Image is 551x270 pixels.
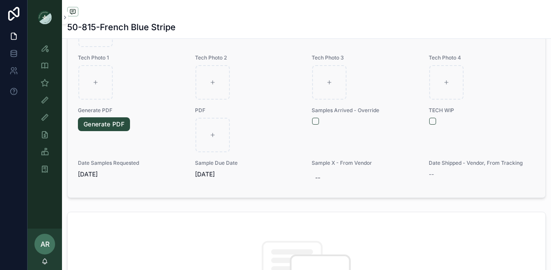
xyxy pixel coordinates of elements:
[28,35,62,188] div: scrollable content
[312,160,418,166] span: Sample X - From Vendor
[312,107,418,114] span: Samples Arrived - Override
[195,160,302,166] span: Sample Due Date
[429,170,434,179] span: --
[78,54,185,61] span: Tech Photo 1
[195,107,302,114] span: PDF
[429,107,536,114] span: TECH WIP
[38,10,52,24] img: App logo
[315,173,320,182] div: --
[429,54,536,61] span: Tech Photo 4
[78,107,185,114] span: Generate PDF
[195,54,302,61] span: Tech Photo 2
[429,160,536,166] span: Date Shipped - Vendor, From Tracking
[195,170,302,179] span: [DATE]
[78,160,185,166] span: Date Samples Requested
[67,21,176,33] h1: 50-815-French Blue Stripe
[78,170,185,179] span: [DATE]
[40,239,50,249] span: AR
[78,117,130,131] a: Generate PDF
[312,54,418,61] span: Tech Photo 3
